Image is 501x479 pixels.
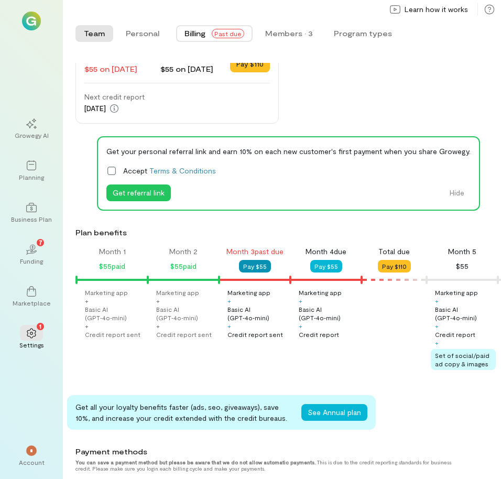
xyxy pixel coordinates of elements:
[435,322,439,330] div: +
[212,29,244,38] span: Past due
[310,260,342,273] button: Pay $55
[227,322,231,330] div: +
[13,278,50,315] a: Marketplace
[149,166,216,175] a: Terms & Conditions
[156,297,160,305] div: +
[75,227,497,238] div: Plan benefits
[156,322,160,330] div: +
[226,246,284,257] div: Month 3 past due
[13,110,50,148] a: Growegy AI
[39,321,41,331] span: 1
[19,173,44,181] div: Planning
[99,246,126,257] div: Month 1
[378,260,411,273] button: Pay $110
[435,330,475,339] div: Credit report
[13,152,50,190] a: Planning
[227,297,231,305] div: +
[99,260,125,273] div: $55 paid
[435,352,489,367] span: Set of social/paid ad copy & images
[299,288,342,297] div: Marketing app
[435,297,439,305] div: +
[156,288,199,297] div: Marketing app
[435,288,478,297] div: Marketing app
[11,215,52,223] div: Business Plan
[156,330,212,339] div: Credit report sent
[19,458,45,466] div: Account
[85,322,89,330] div: +
[13,437,50,475] div: *Account
[85,330,140,339] div: Credit report sent
[106,184,171,201] button: Get referral link
[265,28,313,39] div: Members · 3
[117,25,168,42] button: Personal
[156,305,217,322] div: Basic AI (GPT‑4o‑mini)
[184,28,205,39] span: Billing
[84,92,145,102] div: Next credit report
[106,146,471,157] div: Get your personal referral link and earn 10% on each new customer's first payment when you share ...
[299,330,339,339] div: Credit report
[301,404,367,421] button: See Annual plan
[169,246,198,257] div: Month 2
[230,56,270,72] button: Pay $110
[13,194,50,232] a: Business Plan
[75,401,293,423] div: Get all your loyalty benefits faster (ads, seo, giveaways), save 10%, and increase your credit ex...
[84,102,145,115] div: [DATE]
[75,459,454,472] div: This is due to the credit reporting standards for business credit. Please make sure you login eac...
[39,237,42,247] span: 7
[227,330,283,339] div: Credit report sent
[227,288,270,297] div: Marketing app
[20,257,43,265] div: Funding
[84,64,144,74] div: $55 on [DATE]
[19,341,44,349] div: Settings
[15,131,49,139] div: Growegy AI
[405,4,468,15] span: Learn how it works
[75,459,315,465] strong: You can save a payment method but please be aware that we do not allow automatic payments.
[443,184,471,201] button: Hide
[85,297,89,305] div: +
[160,64,213,74] div: $55 on [DATE]
[456,260,469,273] div: $55
[75,25,113,42] button: Team
[13,299,51,307] div: Marketplace
[306,246,346,257] div: Month 4 due
[227,305,288,322] div: Basic AI (GPT‑4o‑mini)
[325,25,400,42] button: Program types
[176,25,253,42] button: BillingPast due
[85,288,128,297] div: Marketing app
[257,25,321,42] button: Members · 3
[13,236,50,274] a: Funding
[435,339,439,347] div: +
[13,320,50,357] a: Settings
[299,322,302,330] div: +
[435,305,496,322] div: Basic AI (GPT‑4o‑mini)
[170,260,197,273] div: $55 paid
[299,297,302,305] div: +
[75,447,454,457] div: Payment methods
[239,260,271,273] button: Pay $55
[448,246,476,257] div: Month 5
[378,246,410,257] div: Total due
[85,305,146,322] div: Basic AI (GPT‑4o‑mini)
[123,165,216,176] span: Accept
[299,305,360,322] div: Basic AI (GPT‑4o‑mini)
